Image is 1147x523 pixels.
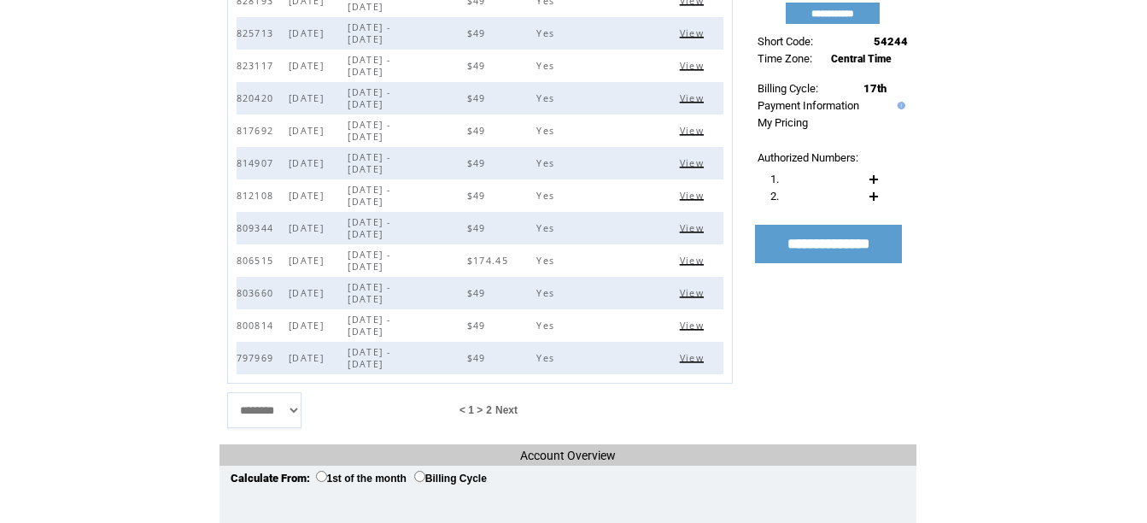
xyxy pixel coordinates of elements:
[680,157,708,167] a: View
[680,190,708,200] a: View
[348,86,390,110] span: [DATE] - [DATE]
[237,222,278,234] span: 809344
[680,255,708,267] span: Click to view this bill
[758,116,808,129] a: My Pricing
[237,320,278,332] span: 800814
[348,54,390,78] span: [DATE] - [DATE]
[758,151,858,164] span: Authorized Numbers:
[467,92,490,104] span: $49
[467,255,512,267] span: $174.45
[467,190,490,202] span: $49
[863,82,887,95] span: 17th
[289,255,328,267] span: [DATE]
[348,184,390,208] span: [DATE] - [DATE]
[680,92,708,103] a: View
[316,473,407,485] label: 1st of the month
[680,352,708,364] span: Click to view this bill
[348,249,390,273] span: [DATE] - [DATE]
[536,222,559,234] span: Yes
[348,21,390,45] span: [DATE] - [DATE]
[237,255,278,267] span: 806515
[414,473,487,485] label: Billing Cycle
[348,346,390,370] span: [DATE] - [DATE]
[289,222,328,234] span: [DATE]
[289,60,328,72] span: [DATE]
[289,125,328,137] span: [DATE]
[536,287,559,299] span: Yes
[770,190,779,203] span: 2.
[467,125,490,137] span: $49
[348,151,390,175] span: [DATE] - [DATE]
[680,222,708,234] span: Click to view this bill
[758,35,813,48] span: Short Code:
[770,173,779,185] span: 1.
[536,190,559,202] span: Yes
[874,35,908,48] span: 54244
[237,125,278,137] span: 817692
[348,281,390,305] span: [DATE] - [DATE]
[680,255,708,265] a: View
[536,157,559,169] span: Yes
[289,287,328,299] span: [DATE]
[348,314,390,338] span: [DATE] - [DATE]
[289,27,328,39] span: [DATE]
[893,102,905,109] img: help.gif
[467,320,490,332] span: $49
[289,320,328,332] span: [DATE]
[536,92,559,104] span: Yes
[536,352,559,364] span: Yes
[680,287,708,297] a: View
[831,53,892,65] span: Central Time
[467,157,490,169] span: $49
[231,472,310,485] span: Calculate From:
[680,27,708,39] span: Click to view this bill
[237,92,278,104] span: 820420
[467,27,490,39] span: $49
[680,60,708,72] span: Click to view this bill
[316,471,327,482] input: 1st of the month
[680,157,708,169] span: Click to view this bill
[237,27,278,39] span: 825713
[467,60,490,72] span: $49
[680,320,708,330] a: View
[680,125,708,137] span: Click to view this bill
[467,352,490,364] span: $49
[758,82,818,95] span: Billing Cycle:
[680,27,708,38] a: View
[289,352,328,364] span: [DATE]
[348,216,390,240] span: [DATE] - [DATE]
[680,190,708,202] span: Click to view this bill
[237,352,278,364] span: 797969
[536,60,559,72] span: Yes
[680,60,708,70] a: View
[680,352,708,362] a: View
[536,320,559,332] span: Yes
[536,125,559,137] span: Yes
[237,190,278,202] span: 812108
[414,471,425,482] input: Billing Cycle
[289,190,328,202] span: [DATE]
[289,157,328,169] span: [DATE]
[680,92,708,104] span: Click to view this bill
[467,287,490,299] span: $49
[758,52,812,65] span: Time Zone:
[536,27,559,39] span: Yes
[348,119,390,143] span: [DATE] - [DATE]
[486,404,492,416] a: 2
[680,287,708,299] span: Click to view this bill
[536,255,559,267] span: Yes
[680,320,708,332] span: Click to view this bill
[495,404,518,416] a: Next
[237,157,278,169] span: 814907
[237,60,278,72] span: 823117
[289,92,328,104] span: [DATE]
[680,222,708,232] a: View
[237,287,278,299] span: 803660
[520,449,616,462] span: Account Overview
[680,125,708,135] a: View
[467,222,490,234] span: $49
[459,404,483,416] span: < 1 >
[758,99,859,112] a: Payment Information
